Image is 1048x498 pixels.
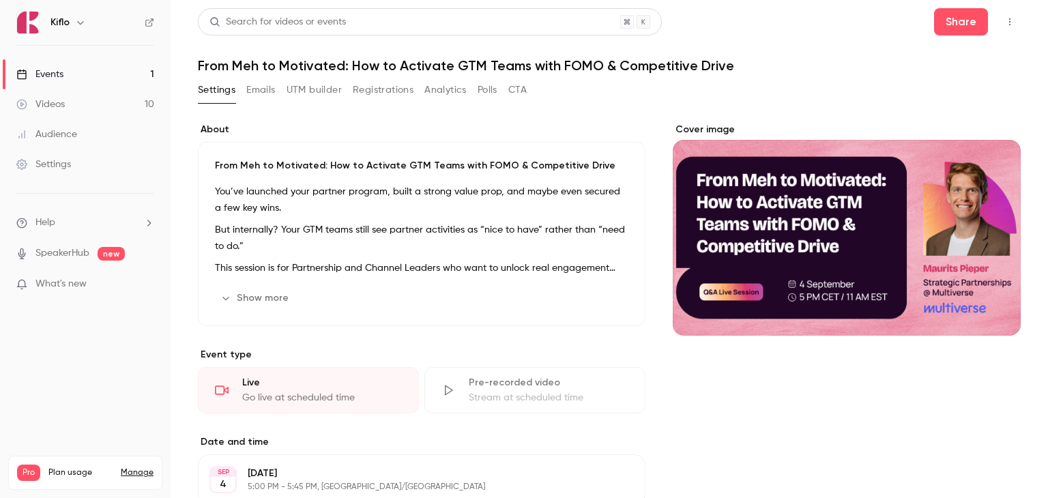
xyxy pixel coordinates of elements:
div: SEP [211,467,235,477]
p: You’ve launched your partner program, built a strong value prop, and maybe even secured a few key... [215,184,628,216]
div: LiveGo live at scheduled time [198,367,419,413]
span: Help [35,216,55,230]
a: SpeakerHub [35,246,89,261]
div: Pre-recorded videoStream at scheduled time [424,367,645,413]
p: 5:00 PM - 5:45 PM, [GEOGRAPHIC_DATA]/[GEOGRAPHIC_DATA] [248,482,573,493]
p: But internally? Your GTM teams still see partner activities as “nice to have” rather than “need t... [215,222,628,254]
a: Manage [121,467,154,478]
button: Polls [478,79,497,101]
p: 4 [220,478,227,491]
span: Plan usage [48,467,113,478]
span: Pro [17,465,40,481]
h6: Kiflo [50,16,70,29]
label: Date and time [198,435,645,449]
button: Settings [198,79,235,101]
div: Go live at scheduled time [242,391,402,405]
button: Analytics [424,79,467,101]
p: [DATE] [248,467,573,480]
div: Search for videos or events [209,15,346,29]
button: Share [934,8,988,35]
p: From Meh to Motivated: How to Activate GTM Teams with FOMO & Competitive Drive [215,159,628,173]
p: This session is for Partnership and Channel Leaders who want to unlock real engagement from their... [215,260,628,276]
div: Pre-recorded video [469,376,628,390]
div: Live [242,376,402,390]
div: Videos [16,98,65,111]
button: Show more [215,287,297,309]
button: UTM builder [287,79,342,101]
button: Registrations [353,79,413,101]
p: Event type [198,348,645,362]
div: Settings [16,158,71,171]
div: Events [16,68,63,81]
iframe: Noticeable Trigger [138,278,154,291]
button: CTA [508,79,527,101]
button: Emails [246,79,275,101]
li: help-dropdown-opener [16,216,154,230]
div: Stream at scheduled time [469,391,628,405]
section: Cover image [673,123,1021,336]
span: What's new [35,277,87,291]
h1: From Meh to Motivated: How to Activate GTM Teams with FOMO & Competitive Drive [198,57,1021,74]
label: Cover image [673,123,1021,136]
label: About [198,123,645,136]
span: new [98,247,125,261]
div: Audience [16,128,77,141]
img: Kiflo [17,12,39,33]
